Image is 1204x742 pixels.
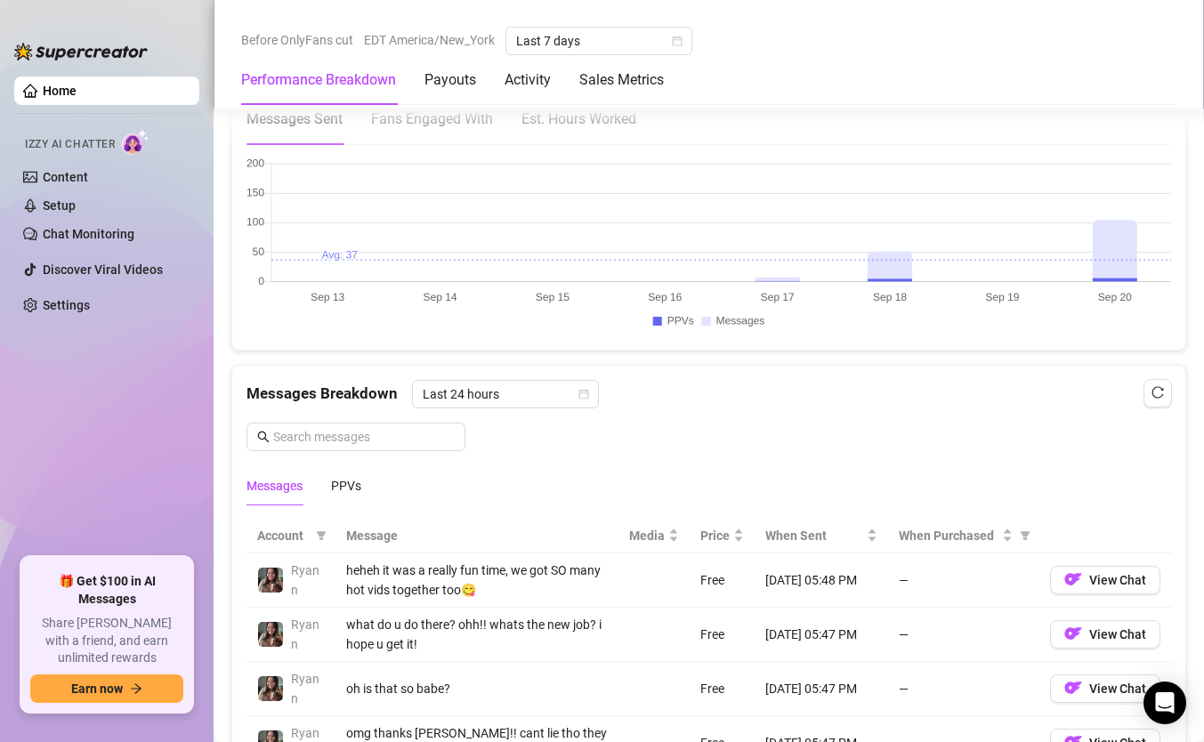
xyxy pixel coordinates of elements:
span: Last 7 days [516,28,682,54]
span: EDT America/New_York [364,27,495,53]
span: When Purchased [899,526,998,545]
div: Messages [246,476,303,496]
span: filter [312,522,330,549]
th: Media [618,519,690,553]
span: When Sent [765,526,863,545]
th: Message [335,519,618,553]
button: OFView Chat [1050,566,1160,594]
span: Media [629,526,665,545]
span: Izzy AI Chatter [25,136,115,153]
button: OFView Chat [1050,620,1160,649]
img: AI Chatter [122,129,149,155]
td: — [888,662,1039,716]
span: calendar [672,36,683,46]
div: Est. Hours Worked [521,108,636,130]
div: Payouts [424,69,476,91]
span: filter [316,530,327,541]
div: heheh it was a really fun time, we got SO many hot vids together too😋 [346,561,608,600]
span: View Chat [1089,573,1146,587]
div: Open Intercom Messenger [1143,682,1186,724]
div: Messages Breakdown [246,380,1171,408]
div: PPVs [331,476,361,496]
span: arrow-right [130,682,142,695]
span: Before OnlyFans cut [241,27,353,53]
button: OFView Chat [1050,674,1160,703]
a: Home [43,84,77,98]
span: calendar [578,389,589,399]
img: Ryann [258,568,283,593]
div: Performance Breakdown [241,69,396,91]
div: oh is that so babe? [346,679,608,698]
span: Account [257,526,309,545]
td: — [888,553,1039,608]
th: When Purchased [888,519,1039,553]
span: Price [700,526,730,545]
span: Ryann [291,617,319,651]
td: — [888,608,1039,662]
span: 🎁 Get $100 in AI Messages [30,573,183,608]
a: Settings [43,298,90,312]
a: OFView Chat [1050,685,1160,699]
td: Free [690,662,755,716]
td: [DATE] 05:48 PM [755,553,888,608]
div: Sales Metrics [579,69,664,91]
div: Activity [505,69,551,91]
span: Share [PERSON_NAME] with a friend, and earn unlimited rewards [30,615,183,667]
th: Price [690,519,755,553]
a: Content [43,170,88,184]
span: Ryann [291,672,319,706]
a: Setup [43,198,76,213]
span: Messages Sent [246,110,343,127]
input: Search messages [273,427,455,447]
img: logo-BBDzfeDw.svg [14,43,148,60]
span: filter [1016,522,1034,549]
span: reload [1151,386,1164,399]
a: OFView Chat [1050,631,1160,645]
span: View Chat [1089,682,1146,696]
span: search [257,431,270,443]
a: Discover Viral Videos [43,262,163,277]
span: Ryann [291,563,319,597]
a: Chat Monitoring [43,227,134,241]
td: Free [690,608,755,662]
img: Ryann [258,622,283,647]
button: Earn nowarrow-right [30,674,183,703]
div: what do u do there? ohh!! whats the new job? i hope u get it! [346,615,608,654]
td: Free [690,553,755,608]
th: When Sent [755,519,888,553]
span: filter [1020,530,1030,541]
td: [DATE] 05:47 PM [755,608,888,662]
span: Fans Engaged With [371,110,493,127]
td: [DATE] 05:47 PM [755,662,888,716]
img: OF [1064,625,1082,642]
span: Last 24 hours [423,381,588,407]
img: OF [1064,570,1082,588]
a: OFView Chat [1050,577,1160,591]
span: View Chat [1089,627,1146,641]
img: OF [1064,679,1082,697]
span: Earn now [71,682,123,696]
img: Ryann [258,676,283,701]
